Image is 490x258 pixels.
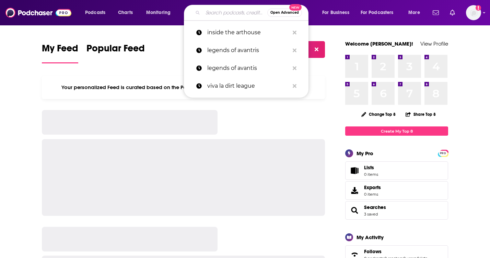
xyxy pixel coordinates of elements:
[364,184,381,191] span: Exports
[80,7,114,18] button: open menu
[405,108,436,121] button: Share Top 8
[364,204,386,210] a: Searches
[364,212,378,217] a: 3 saved
[345,126,448,136] a: Create My Top 8
[345,201,448,220] span: Searches
[42,42,78,63] a: My Feed
[141,7,179,18] button: open menu
[146,8,171,17] span: Monitoring
[466,5,481,20] button: Show profile menu
[42,42,78,58] span: My Feed
[357,150,373,157] div: My Pro
[207,24,289,41] p: inside the arthouse
[356,7,404,18] button: open menu
[364,164,374,171] span: Lists
[420,40,448,47] a: View Profile
[207,41,289,59] p: legends of avantris
[207,59,289,77] p: legends of avantis
[85,8,105,17] span: Podcasts
[267,9,302,17] button: Open AdvancedNew
[364,164,378,171] span: Lists
[345,40,413,47] a: Welcome [PERSON_NAME]!
[466,5,481,20] img: User Profile
[408,8,420,17] span: More
[86,42,145,58] span: Popular Feed
[5,6,71,19] img: Podchaser - Follow, Share and Rate Podcasts
[184,59,308,77] a: legends of avantis
[439,150,447,156] a: PRO
[430,7,442,19] a: Show notifications dropdown
[348,186,361,195] span: Exports
[86,42,145,63] a: Popular Feed
[184,77,308,95] a: viva la dirt league
[364,248,427,255] a: Follows
[447,7,458,19] a: Show notifications dropdown
[184,24,308,41] a: inside the arthouse
[364,192,381,197] span: 0 items
[345,161,448,180] a: Lists
[466,5,481,20] span: Logged in as jackiemayer
[289,4,302,11] span: New
[190,5,315,21] div: Search podcasts, credits, & more...
[270,11,299,14] span: Open Advanced
[184,41,308,59] a: legends of avantris
[114,7,137,18] a: Charts
[118,8,133,17] span: Charts
[322,8,349,17] span: For Business
[476,5,481,11] svg: Add a profile image
[42,76,325,99] div: Your personalized Feed is curated based on the Podcasts, Creators, Users, and Lists that you Follow.
[364,248,382,255] span: Follows
[348,166,361,175] span: Lists
[357,234,384,241] div: My Activity
[207,77,289,95] p: viva la dirt league
[345,181,448,200] a: Exports
[404,7,429,18] button: open menu
[361,8,394,17] span: For Podcasters
[348,206,361,215] a: Searches
[317,7,358,18] button: open menu
[364,172,378,177] span: 0 items
[203,7,267,18] input: Search podcasts, credits, & more...
[357,110,400,119] button: Change Top 8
